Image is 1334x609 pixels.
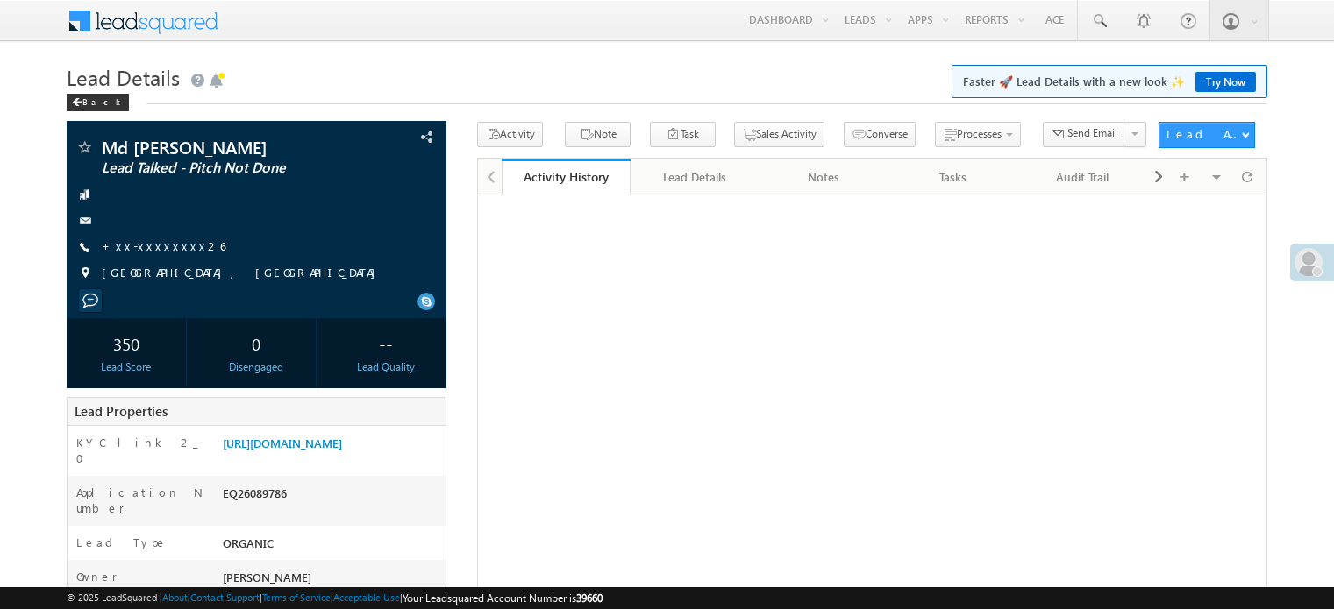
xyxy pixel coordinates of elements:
div: Lead Score [71,359,182,375]
label: Owner [76,569,118,584]
a: Contact Support [190,591,260,603]
span: [GEOGRAPHIC_DATA], [GEOGRAPHIC_DATA] [102,265,384,282]
a: Tasks [889,159,1018,195]
div: Lead Details [645,166,744,188]
div: Tasks [903,166,1002,188]
button: Lead Actions [1159,122,1255,148]
button: Sales Activity [734,122,824,147]
a: Audit Trail [1019,159,1148,195]
span: Send Email [1067,125,1117,141]
a: Lead Details [631,159,760,195]
a: Notes [760,159,889,195]
div: ORGANIC [218,535,446,559]
a: Activity History [502,159,631,195]
a: Terms of Service [262,591,331,603]
label: Lead Type [76,535,168,550]
label: Application Number [76,485,204,516]
div: -- [331,327,441,359]
button: Send Email [1043,122,1125,147]
a: Acceptable Use [333,591,400,603]
button: Processes [935,122,1021,147]
div: 0 [201,327,311,359]
div: Activity History [515,168,617,185]
button: Activity [477,122,543,147]
div: EQ26089786 [218,485,446,509]
span: Lead Properties [75,402,168,420]
div: Lead Actions [1166,126,1241,142]
div: Disengaged [201,359,311,375]
label: KYC link 2_0 [76,435,204,466]
button: Note [565,122,631,147]
span: © 2025 LeadSquared | | | | | [67,590,603,606]
span: Lead Details [67,63,180,91]
div: Audit Trail [1033,166,1132,188]
a: Back [67,93,138,108]
span: [PERSON_NAME] [223,570,311,584]
div: Notes [774,166,874,188]
span: Processes [957,127,1002,140]
a: Try Now [1195,72,1256,92]
button: Converse [844,122,916,147]
div: Back [67,94,129,111]
span: Your Leadsquared Account Number is [403,591,603,605]
div: Lead Quality [331,359,441,375]
span: Faster 🚀 Lead Details with a new look ✨ [963,73,1256,90]
a: About [162,591,188,603]
a: +xx-xxxxxxxx26 [102,238,225,253]
div: 350 [71,327,182,359]
a: [URL][DOMAIN_NAME] [223,436,342,450]
span: Lead Talked - Pitch Not Done [102,159,337,177]
span: Md [PERSON_NAME] [102,138,337,156]
button: Task [650,122,716,147]
span: 39660 [576,591,603,605]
